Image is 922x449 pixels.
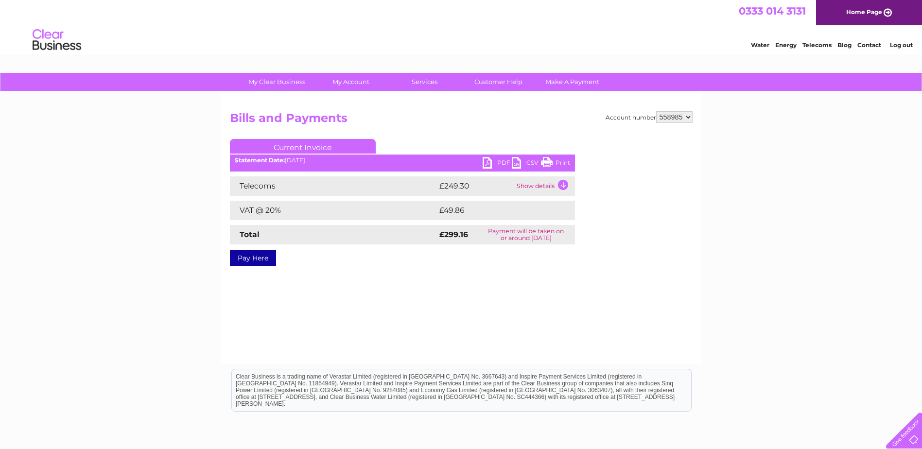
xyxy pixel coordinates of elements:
a: Print [541,157,570,171]
img: logo.png [32,25,82,55]
a: Water [751,41,769,49]
td: VAT @ 20% [230,201,437,220]
div: [DATE] [230,157,575,164]
a: Contact [857,41,881,49]
a: Pay Here [230,250,276,266]
a: My Clear Business [237,73,317,91]
td: £249.30 [437,176,514,196]
a: Log out [890,41,913,49]
a: Current Invoice [230,139,376,154]
a: My Account [311,73,391,91]
b: Statement Date: [235,156,285,164]
a: PDF [483,157,512,171]
strong: £299.16 [439,230,468,239]
a: Energy [775,41,797,49]
div: Account number [606,111,693,123]
td: £49.86 [437,201,556,220]
a: CSV [512,157,541,171]
td: Show details [514,176,575,196]
a: Services [384,73,465,91]
strong: Total [240,230,260,239]
div: Clear Business is a trading name of Verastar Limited (registered in [GEOGRAPHIC_DATA] No. 3667643... [232,5,691,47]
a: Telecoms [802,41,832,49]
a: 0333 014 3131 [739,5,806,17]
a: Customer Help [458,73,539,91]
h2: Bills and Payments [230,111,693,130]
td: Payment will be taken on or around [DATE] [477,225,575,244]
a: Make A Payment [532,73,612,91]
td: Telecoms [230,176,437,196]
a: Blog [837,41,852,49]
